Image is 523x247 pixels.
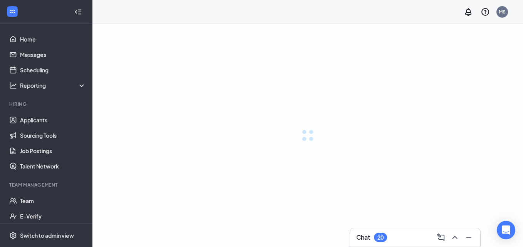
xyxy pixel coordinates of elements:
svg: WorkstreamLogo [8,8,16,15]
button: ChevronUp [448,231,460,244]
div: Hiring [9,101,84,107]
svg: Settings [9,232,17,239]
svg: QuestionInfo [481,7,490,17]
svg: Minimize [464,233,473,242]
svg: ChevronUp [450,233,459,242]
svg: Analysis [9,82,17,89]
a: Applicants [20,112,86,128]
a: E-Verify [20,209,86,224]
svg: ComposeMessage [436,233,446,242]
div: Reporting [20,82,86,89]
div: Open Intercom Messenger [497,221,515,239]
a: Team [20,193,86,209]
div: Switch to admin view [20,232,74,239]
a: Talent Network [20,159,86,174]
a: Job Postings [20,143,86,159]
button: ComposeMessage [434,231,446,244]
a: Scheduling [20,62,86,78]
svg: Notifications [464,7,473,17]
div: Team Management [9,182,84,188]
svg: Collapse [74,8,82,16]
h3: Chat [356,233,370,242]
a: Sourcing Tools [20,128,86,143]
a: Messages [20,47,86,62]
div: MS [499,8,506,15]
div: 20 [377,234,384,241]
button: Minimize [462,231,474,244]
a: Home [20,32,86,47]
